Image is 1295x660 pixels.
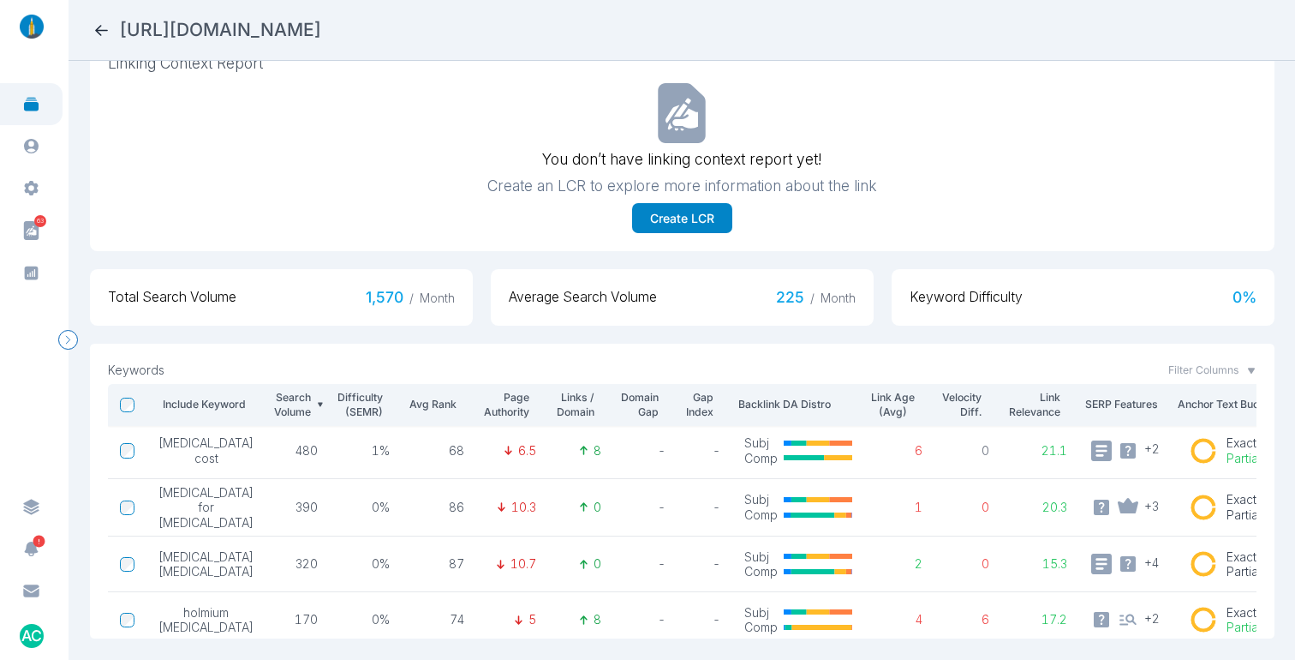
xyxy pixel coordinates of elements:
[342,443,391,459] p: 1%
[414,500,464,515] p: 86
[821,291,856,305] span: Month
[414,556,464,572] p: 87
[342,500,391,515] p: 0%
[738,397,858,412] p: Backlink DA Distro
[1144,441,1160,457] span: + 2
[1226,620,1281,635] p: Partial : 1%
[34,215,46,227] span: 63
[277,443,318,459] p: 480
[946,556,989,572] p: 0
[1007,390,1060,420] p: Link Relevance
[420,291,455,305] span: Month
[272,390,311,420] p: Search Volume
[108,53,1256,75] span: Linking Context Report
[689,443,720,459] p: -
[277,612,318,627] p: 170
[625,500,666,515] p: -
[1013,500,1068,515] p: 20.3
[689,556,720,572] p: -
[336,390,383,420] p: Difficulty (SEMR)
[518,443,536,459] p: 6.5
[744,564,778,579] p: Comp
[870,390,916,420] p: Link Age (Avg)
[744,451,778,466] p: Comp
[810,291,815,305] span: /
[528,612,536,627] p: 5
[619,390,659,420] p: Domain Gap
[625,612,666,627] p: -
[594,500,601,515] p: 0
[946,500,989,515] p: 0
[342,556,391,572] p: 0%
[509,287,657,309] span: Average Search Volume
[1226,507,1281,523] p: Partial : 0%
[1168,363,1238,378] span: Filter Columns
[342,612,391,627] p: 0%
[1144,609,1160,626] span: + 2
[1226,564,1281,579] p: Partial : 0%
[120,18,321,42] h2: https://www.trimedyne.com/
[689,612,720,627] p: -
[108,287,236,309] span: Total Search Volume
[108,363,164,378] p: Keywords
[744,492,778,507] p: Subj
[408,397,457,412] p: Avg Rank
[409,291,414,305] span: /
[511,500,536,515] p: 10.3
[152,397,246,412] p: Include Keyword
[876,500,923,515] p: 1
[876,556,923,572] p: 2
[1013,556,1068,572] p: 15.3
[1226,451,1289,466] p: Partial : 50%
[1226,435,1289,451] p: Exact : 0%
[366,287,455,309] span: 1,570
[594,556,601,572] p: 0
[158,435,254,465] span: [MEDICAL_DATA] cost
[158,605,254,635] span: holmium [MEDICAL_DATA]
[594,443,601,459] p: 8
[689,500,720,515] p: -
[1232,287,1256,309] span: 0 %
[482,390,529,420] p: Page Authority
[776,287,856,309] span: 225
[277,556,318,572] p: 320
[277,500,318,515] p: 390
[744,605,778,621] p: Subj
[946,443,989,459] p: 0
[1226,605,1281,621] p: Exact : 0%
[1013,612,1068,627] p: 17.2
[594,612,601,627] p: 8
[876,612,923,627] p: 4
[158,549,254,579] span: [MEDICAL_DATA] [MEDICAL_DATA]
[14,15,50,39] img: linklaunch_small.2ae18699.png
[554,390,594,420] p: Links / Domain
[946,612,989,627] p: 6
[1226,492,1281,507] p: Exact : 0%
[744,435,778,451] p: Subj
[414,612,464,627] p: 74
[1226,549,1281,565] p: Exact : 0%
[1013,443,1068,459] p: 21.1
[744,549,778,565] p: Subj
[632,203,732,233] button: Create LCR
[625,443,666,459] p: -
[1144,497,1159,513] span: + 3
[158,485,254,531] span: [MEDICAL_DATA] for [MEDICAL_DATA]
[625,556,666,572] p: -
[1168,363,1256,378] button: Filter Columns
[910,287,1023,309] span: Keyword Difficulty
[542,149,821,171] p: You don’t have linking context report yet!
[940,390,982,420] p: Velocity Diff.
[487,176,877,197] p: Create an LCR to explore more information about the link
[1085,397,1166,412] p: SERP Features
[683,390,713,420] p: Gap Index
[744,620,778,635] p: Comp
[876,443,923,459] p: 6
[744,507,778,523] p: Comp
[510,556,536,572] p: 10.7
[414,443,464,459] p: 68
[1144,554,1159,570] span: + 4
